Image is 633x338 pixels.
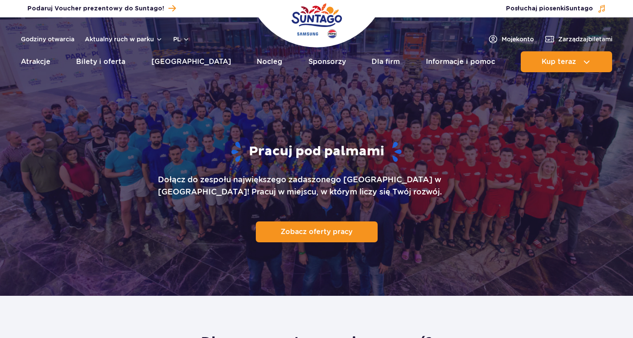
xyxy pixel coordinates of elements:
span: Kup teraz [542,58,576,66]
button: pl [173,35,190,44]
a: Atrakcje [21,51,50,72]
span: Zarządzaj biletami [558,35,613,44]
a: Informacje i pomoc [426,51,495,72]
span: Suntago [566,6,593,12]
a: [GEOGRAPHIC_DATA] [151,51,231,72]
a: Zobacz oferty pracy [256,221,378,242]
p: Zobacz oferty pracy [281,228,352,236]
p: Dołącz do zespołu największego zadaszonego [GEOGRAPHIC_DATA] w [GEOGRAPHIC_DATA]! Pracuj w miejsc... [158,174,476,198]
a: Mojekonto [488,34,534,44]
span: Moje konto [502,35,534,44]
a: Nocleg [257,51,282,72]
a: Podaruj Voucher prezentowy do Suntago! [27,3,176,14]
span: Podaruj Voucher prezentowy do Suntago! [27,4,164,13]
button: Kup teraz [521,51,612,72]
button: Posłuchaj piosenkiSuntago [506,4,606,13]
a: Dla firm [372,51,400,72]
a: Sponsorzy [308,51,346,72]
button: Aktualny ruch w parku [85,36,163,43]
a: Godziny otwarcia [21,35,74,44]
a: Bilety i oferta [76,51,125,72]
h1: Pracuj pod palmami [231,141,402,163]
a: Zarządzajbiletami [544,34,613,44]
span: Posłuchaj piosenki [506,4,593,13]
